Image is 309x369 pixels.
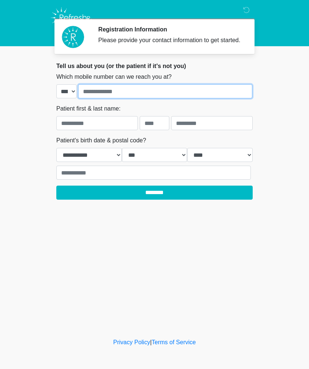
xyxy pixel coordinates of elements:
[62,26,84,48] img: Agent Avatar
[56,104,120,113] label: Patient first & last name:
[113,339,150,345] a: Privacy Policy
[56,62,253,70] h2: Tell us about you (or the patient if it's not you)
[56,72,172,81] label: Which mobile number can we reach you at?
[98,36,242,45] div: Please provide your contact information to get started.
[152,339,196,345] a: Terms of Service
[150,339,152,345] a: |
[49,6,94,30] img: Refresh RX Logo
[56,136,146,145] label: Patient's birth date & postal code?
